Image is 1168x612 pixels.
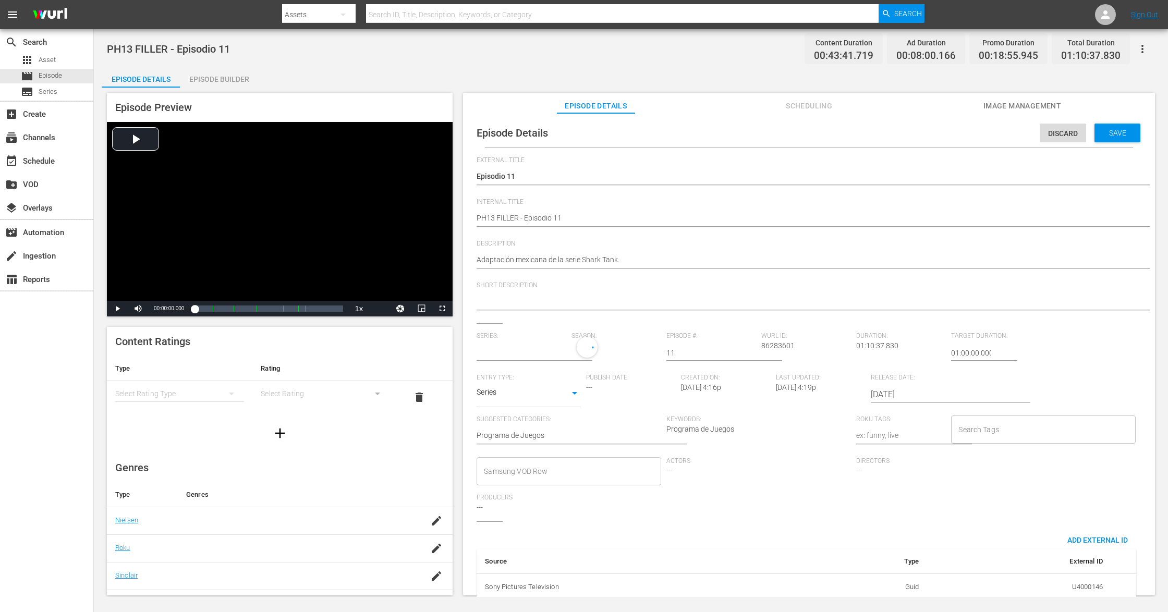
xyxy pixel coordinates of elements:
[856,467,862,475] span: ---
[477,549,1136,601] table: simple table
[477,156,1136,165] span: External Title
[5,108,18,120] span: Create
[477,374,581,382] span: Entry Type:
[681,374,771,382] span: Created On:
[477,494,661,502] span: Producers
[1040,129,1086,138] span: Discard
[1131,10,1158,19] a: Sign Out
[5,250,18,262] span: Ingestion
[814,50,873,62] span: 00:43:41.719
[5,155,18,167] span: Schedule
[413,391,425,403] span: delete
[814,35,873,50] div: Content Duration
[477,171,1136,183] textarea: Episodio 11
[1061,35,1121,50] div: Total Duration
[1040,124,1086,142] button: Discard
[571,332,661,340] span: Season:
[128,301,149,316] button: Mute
[115,571,138,579] a: Sinclair
[107,356,453,413] table: simple table
[810,573,927,601] td: Guid
[5,202,18,214] span: Overlays
[115,516,138,524] a: Nielsen
[856,457,1041,466] span: Directors
[180,67,258,92] div: Episode Builder
[107,482,178,507] th: Type
[477,332,566,340] span: Series:
[477,127,548,139] span: Episode Details
[5,178,18,191] span: VOD
[681,383,721,391] span: [DATE] 4:16p
[39,55,56,65] span: Asset
[178,482,416,507] th: Genres
[477,573,810,601] th: Sony Pictures Television
[180,67,258,88] button: Episode Builder
[896,35,956,50] div: Ad Duration
[951,332,1041,340] span: Target Duration:
[25,3,75,27] img: ans4CAIJ8jUAAAAAAAAAAAAAAAAAAAAAAAAgQb4GAAAAAAAAAAAAAAAAAAAAAAAAJMjXAAAAAAAAAAAAAAAAAAAAAAAAgAT5G...
[894,4,922,23] span: Search
[586,383,592,391] span: ---
[477,281,1136,290] span: Short Description
[770,100,848,113] span: Scheduling
[1059,530,1136,549] button: Add External Id
[411,301,432,316] button: Picture-in-Picture
[115,461,149,474] span: Genres
[477,430,661,443] textarea: Programa de Juegos
[115,101,192,114] span: Episode Preview
[666,415,851,424] span: Keywords:
[1059,536,1136,544] span: Add External Id
[927,549,1111,574] th: External ID
[477,415,661,424] span: Suggested Categories:
[979,50,1038,62] span: 00:18:55.945
[557,100,635,113] span: Episode Details
[896,50,956,62] span: 00:08:00.166
[879,4,924,23] button: Search
[477,503,483,511] span: ---
[21,70,33,82] span: Episode
[979,35,1038,50] div: Promo Duration
[477,549,810,574] th: Source
[107,43,230,55] span: PH13 FILLER - Episodio 11
[432,301,453,316] button: Fullscreen
[871,374,1004,382] span: Release Date:
[21,54,33,66] span: Asset
[107,356,252,381] th: Type
[477,254,1136,267] textarea: Adaptación mexicana de la serie Shark Tank.
[107,122,453,316] div: Video Player
[5,131,18,144] span: Channels
[666,425,734,433] span: Programa de Juegos
[107,301,128,316] button: Play
[761,332,851,340] span: Wurl ID:
[348,301,369,316] button: Playback Rate
[1101,129,1135,137] span: Save
[1094,124,1140,142] button: Save
[5,273,18,286] span: Reports
[390,301,411,316] button: Jump To Time
[666,332,756,340] span: Episode #:
[856,332,946,340] span: Duration:
[810,549,927,574] th: Type
[776,383,816,391] span: [DATE] 4:19p
[407,385,432,410] button: delete
[154,305,184,311] span: 00:00:00.000
[1061,50,1121,62] span: 01:10:37.830
[115,544,130,552] a: Roku
[983,100,1062,113] span: Image Management
[115,335,190,348] span: Content Ratings
[477,213,1136,225] textarea: PH13 FILLER - Episodio 11
[5,226,18,239] span: Automation
[477,240,1136,248] span: Description
[102,67,180,92] div: Episode Details
[102,67,180,88] button: Episode Details
[39,70,62,81] span: Episode
[927,573,1111,601] td: U4000146
[477,198,1136,206] span: Internal Title
[856,341,898,350] span: 01:10:37.830
[194,305,343,312] div: Progress Bar
[776,374,866,382] span: Last Updated:
[586,374,676,382] span: Publish Date:
[252,356,398,381] th: Rating
[666,467,673,475] span: ---
[6,8,19,21] span: menu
